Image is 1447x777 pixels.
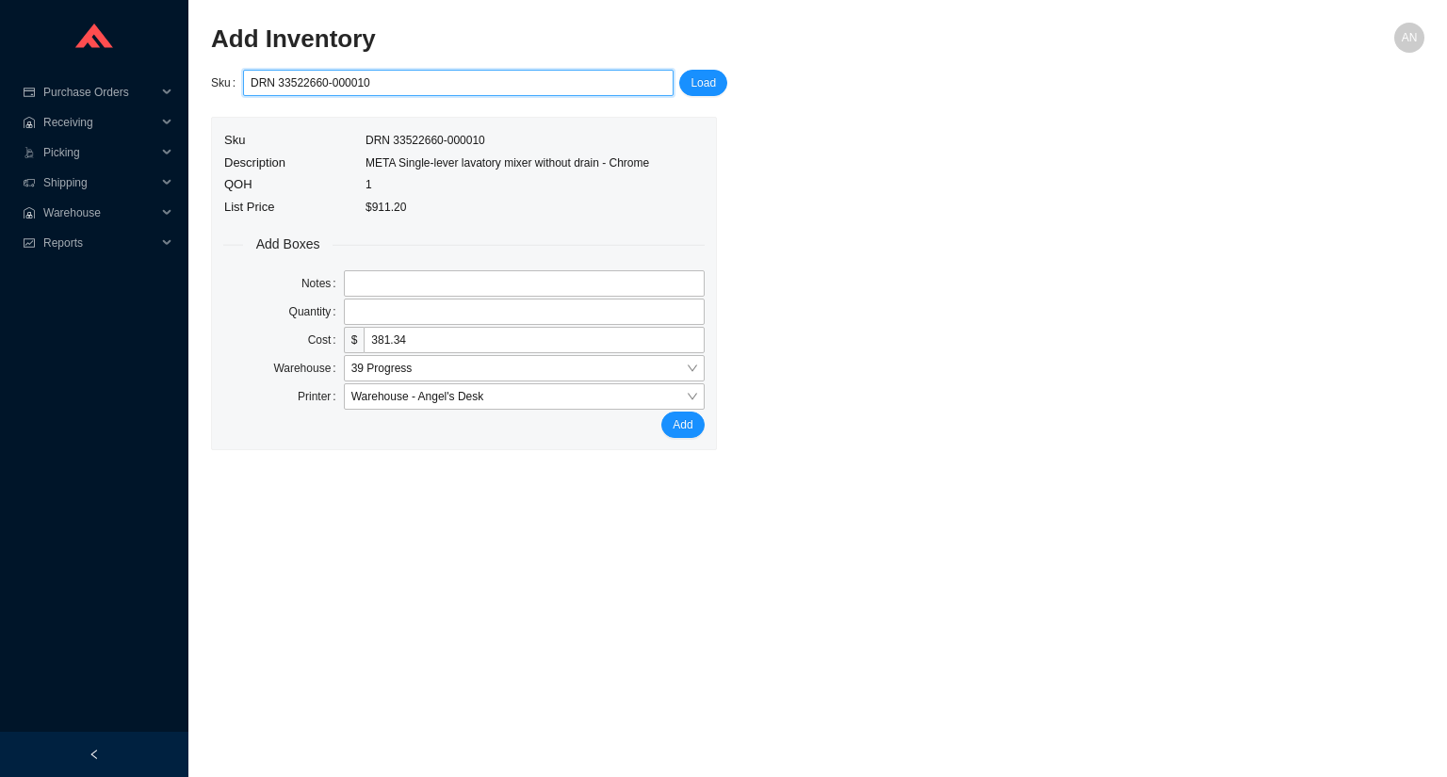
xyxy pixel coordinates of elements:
td: META Single-lever lavatory mixer without drain - Chrome [365,152,650,174]
label: Sku [211,70,243,96]
td: List Price [223,196,365,219]
span: credit-card [23,87,36,98]
td: Sku [223,129,365,152]
label: Notes [301,270,344,297]
span: AN [1402,23,1418,53]
td: 1 [365,173,650,196]
span: Warehouse - Angel's Desk [351,384,697,409]
td: QOH [223,173,365,196]
span: left [89,749,100,760]
span: Receiving [43,107,156,138]
span: Purchase Orders [43,77,156,107]
td: $911.20 [365,196,650,219]
span: $ [344,327,365,353]
td: Description [223,152,365,174]
span: fund [23,237,36,249]
button: Load [679,70,727,96]
span: 39 Progress [351,356,697,380]
label: Cost [308,327,344,353]
span: Add [673,415,692,434]
td: DRN 33522660-000010 [365,129,650,152]
label: Printer [298,383,344,410]
span: Add Boxes [243,234,333,255]
span: Picking [43,138,156,168]
span: Load [691,73,716,92]
button: Add [661,412,704,438]
label: Warehouse [273,355,343,381]
h2: Add Inventory [211,23,1121,56]
label: Quantity [289,299,344,325]
span: Shipping [43,168,156,198]
span: Warehouse [43,198,156,228]
span: Reports [43,228,156,258]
